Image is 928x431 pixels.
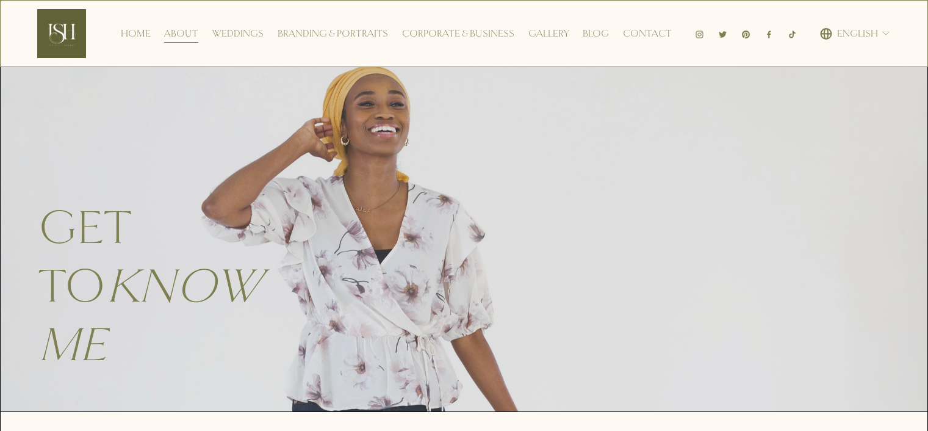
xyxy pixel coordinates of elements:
a: Facebook [764,29,774,38]
em: know me [38,258,271,374]
span: English [837,25,878,43]
a: About [164,24,198,43]
a: Gallery [528,24,569,43]
a: Home [121,24,151,43]
span: Get to [38,199,271,374]
img: Ish Picturesque [37,9,86,58]
a: Twitter [718,29,727,38]
a: Instagram [695,29,704,38]
a: Contact [623,24,672,43]
a: Corporate & Business [402,24,514,43]
a: Pinterest [741,29,750,38]
a: Blog [583,24,609,43]
a: Branding & Portraits [278,24,388,43]
div: language picker [820,24,891,43]
a: TikTok [788,29,797,38]
a: Weddings [212,24,264,43]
